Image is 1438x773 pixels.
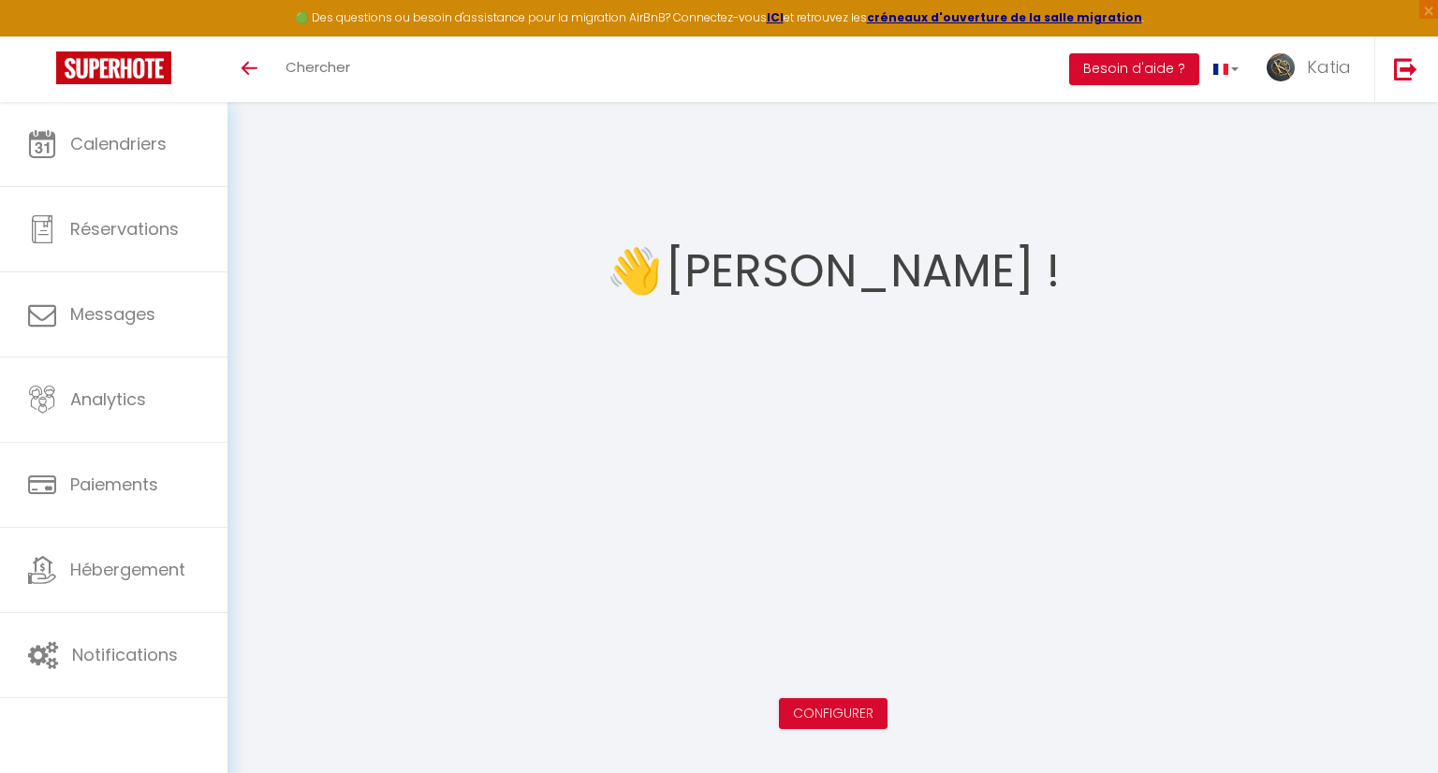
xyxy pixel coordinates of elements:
span: Notifications [72,643,178,666]
a: ICI [767,9,784,25]
a: Configurer [793,704,873,722]
span: Chercher [286,57,350,77]
span: Hébergement [70,558,185,581]
iframe: welcome-outil.mov [534,328,1133,664]
button: Configurer [779,698,888,730]
span: Paiements [70,473,158,496]
img: logout [1394,57,1417,80]
img: Super Booking [56,51,171,84]
span: 👋 [607,236,663,306]
span: Réservations [70,217,179,241]
span: Katia [1307,55,1351,79]
a: créneaux d'ouverture de la salle migration [867,9,1142,25]
a: Chercher [271,36,364,102]
a: ... Katia [1253,36,1374,102]
span: Calendriers [70,132,167,155]
button: Besoin d'aide ? [1069,53,1199,85]
img: ... [1267,53,1295,81]
h1: [PERSON_NAME] ! [666,215,1060,328]
span: Analytics [70,387,146,411]
span: Messages [70,302,155,326]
